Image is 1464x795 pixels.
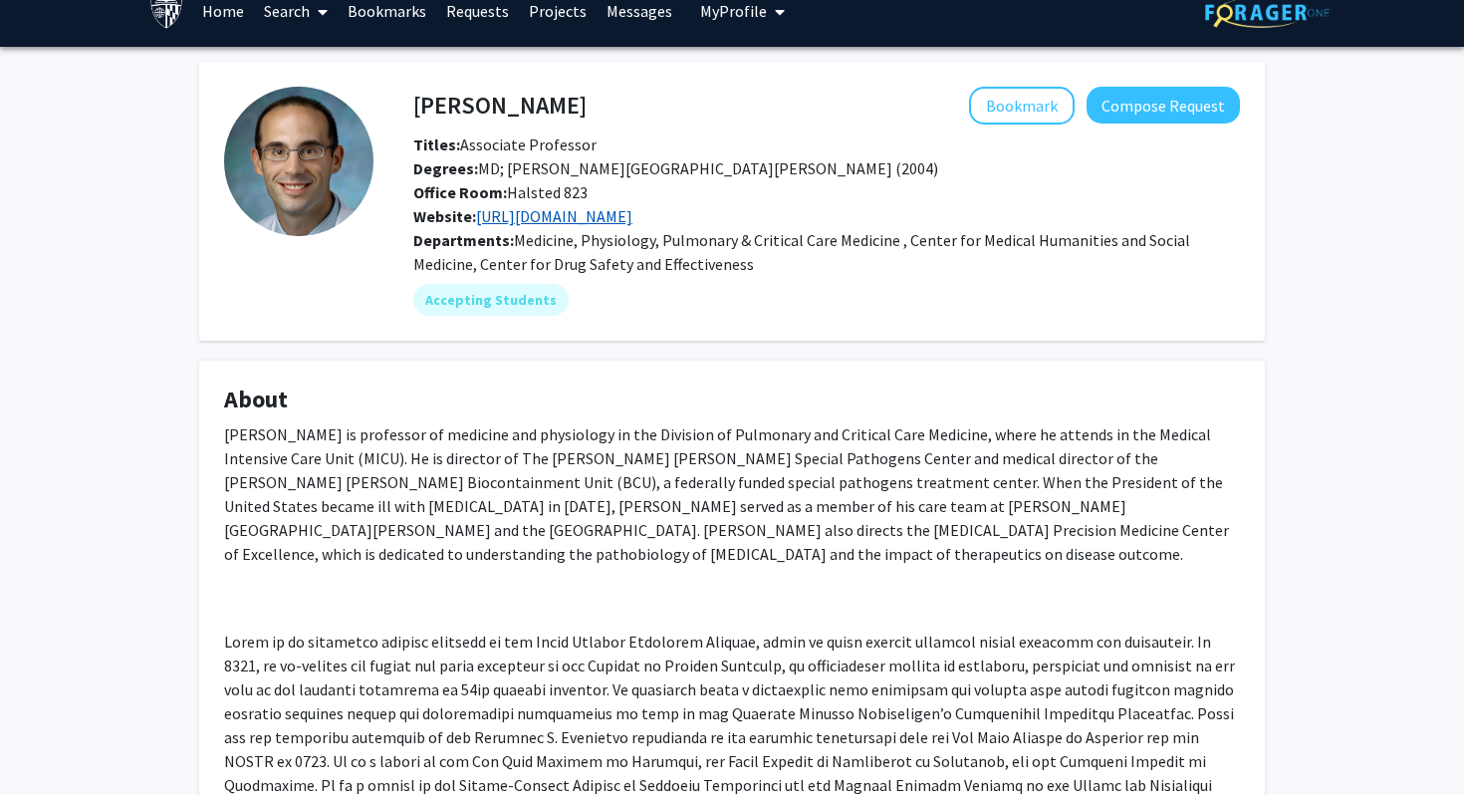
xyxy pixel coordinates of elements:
[224,87,373,236] img: Profile Picture
[476,206,632,226] a: Opens in a new tab
[413,182,588,202] span: Halsted 823
[413,230,514,250] b: Departments:
[413,182,507,202] b: Office Room:
[700,1,767,21] span: My Profile
[224,422,1240,566] p: [PERSON_NAME] is professor of medicine and physiology in the Division of Pulmonary and Critical C...
[413,158,938,178] span: MD; [PERSON_NAME][GEOGRAPHIC_DATA][PERSON_NAME] (2004)
[413,134,597,154] span: Associate Professor
[413,284,569,316] mat-chip: Accepting Students
[413,230,1190,274] span: Medicine, Physiology, Pulmonary & Critical Care Medicine , Center for Medical Humanities and Soci...
[969,87,1075,125] button: Add Brian Garibaldi to Bookmarks
[1087,87,1240,124] button: Compose Request to Brian Garibaldi
[413,134,460,154] b: Titles:
[413,158,478,178] b: Degrees:
[224,386,1240,414] h4: About
[15,705,85,780] iframe: Chat
[413,87,587,124] h4: [PERSON_NAME]
[413,206,476,226] b: Website:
